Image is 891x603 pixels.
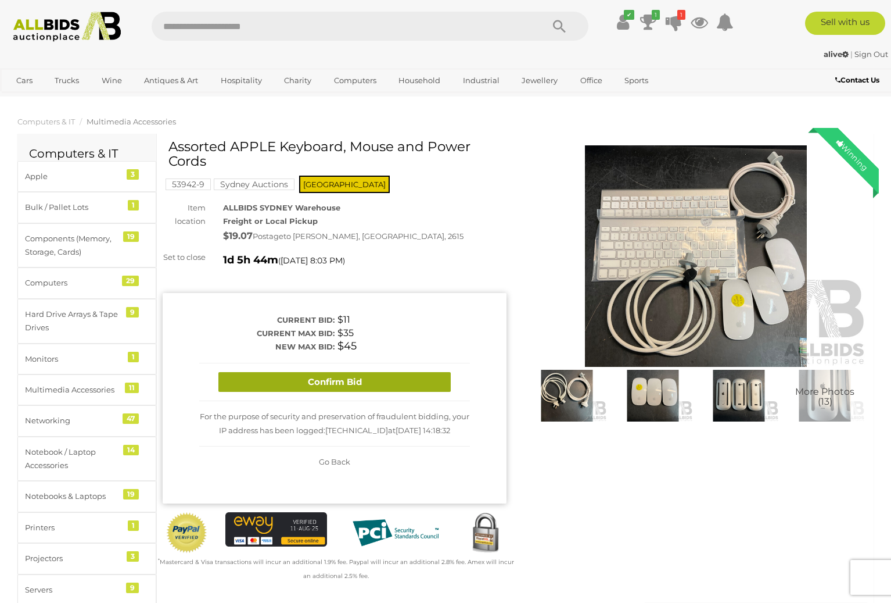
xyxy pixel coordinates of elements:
[17,481,156,512] a: Notebooks & Laptops 19
[785,370,865,422] a: More Photos(13)
[17,543,156,574] a: Projectors 3
[9,71,40,90] a: Cars
[123,231,139,242] div: 19
[168,140,504,169] h1: Assorted APPLE Keyboard, Mouse and Power Cords
[199,313,335,327] div: Current bid:
[455,71,507,90] a: Industrial
[136,71,206,90] a: Antiques & Art
[278,256,345,265] span: ( )
[824,49,850,59] a: alive
[17,344,156,374] a: Monitors 1
[805,12,885,35] a: Sell with us
[17,267,156,298] a: Computers 29
[166,179,211,190] mark: 53942-9
[128,520,139,531] div: 1
[128,200,139,210] div: 1
[25,490,121,503] div: Notebooks & Laptops
[225,512,328,547] img: eWAY Payment Gateway
[199,401,470,447] div: For the purpose of security and preservation of fraudulent bidding, your IP address has been logg...
[17,161,156,192] a: Apple 3
[7,12,128,42] img: Allbids.com.au
[17,117,75,126] a: Computers & IT
[677,10,685,20] i: 1
[158,558,514,579] small: Mastercard & Visa transactions will incur an additional 1.9% fee. Paypal will incur an additional...
[223,254,278,266] strong: 1d 5h 44m
[199,340,335,354] div: New max bid:
[128,352,139,362] div: 1
[514,71,565,90] a: Jewellery
[25,414,121,427] div: Networking
[854,49,888,59] a: Sign Out
[283,231,464,241] span: to [PERSON_NAME], [GEOGRAPHIC_DATA], 2615
[25,170,121,183] div: Apple
[214,180,294,189] a: Sydney Auctions
[835,76,879,84] b: Contact Us
[94,71,130,90] a: Wine
[127,551,139,562] div: 3
[17,405,156,436] a: Networking 47
[25,352,121,366] div: Monitors
[29,147,145,160] h2: Computers & IT
[337,340,357,352] span: $45
[87,117,176,126] a: Multimedia Accessories
[464,512,506,555] img: Secured by Rapid SSL
[25,583,121,597] div: Servers
[223,230,253,241] strong: $19.07
[223,216,318,226] strong: Freight or Local Pickup
[795,387,854,407] span: More Photos (13)
[344,512,447,553] img: PCI DSS compliant
[326,71,384,90] a: Computers
[223,228,506,245] div: Postage
[524,145,868,367] img: Assorted APPLE Keyboard, Mouse and Power Cords
[614,12,631,33] a: ✔
[617,71,656,90] a: Sports
[17,299,156,344] a: Hard Drive Arrays & Tape Drives 9
[9,91,106,110] a: [GEOGRAPHIC_DATA]
[127,169,139,180] div: 3
[337,327,354,338] span: $35
[337,314,350,325] span: $11
[17,437,156,481] a: Notebook / Laptop Accessories 14
[166,512,208,554] img: Official PayPal Seal
[154,201,214,229] div: Item location
[527,370,607,422] img: Assorted APPLE Keyboard, Mouse and Power Cords
[699,370,779,422] img: Assorted APPLE Keyboard, Mouse and Power Cords
[123,445,139,455] div: 14
[223,203,340,212] strong: ALLBIDS SYDNEY Warehouse
[166,180,211,189] a: 53942-9
[25,552,121,565] div: Projectors
[126,307,139,317] div: 9
[25,383,121,397] div: Multimedia Accessories
[47,71,87,90] a: Trucks
[319,457,350,466] span: Go Back
[624,10,634,20] i: ✔
[639,12,657,33] a: 1
[123,413,139,424] div: 47
[530,12,588,41] button: Search
[785,370,865,422] img: Assorted APPLE Keyboard, Mouse and Power Cords
[17,223,156,268] a: Components (Memory, Storage, Cards) 19
[573,71,610,90] a: Office
[199,327,335,340] div: Current max bid:
[850,49,853,59] span: |
[835,74,882,87] a: Contact Us
[276,71,319,90] a: Charity
[665,12,682,33] a: 1
[391,71,448,90] a: Household
[25,276,121,290] div: Computers
[122,276,139,286] div: 29
[126,583,139,593] div: 9
[652,10,660,20] i: 1
[299,176,390,193] span: [GEOGRAPHIC_DATA]
[123,489,139,499] div: 19
[325,426,388,435] span: [TECHNICAL_ID]
[824,49,849,59] strong: alive
[825,128,879,181] div: Winning
[25,445,121,473] div: Notebook / Laptop Accessories
[214,179,294,190] mark: Sydney Auctions
[25,201,121,214] div: Bulk / Pallet Lots
[17,512,156,543] a: Printers 1
[213,71,270,90] a: Hospitality
[25,232,121,259] div: Components (Memory, Storage, Cards)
